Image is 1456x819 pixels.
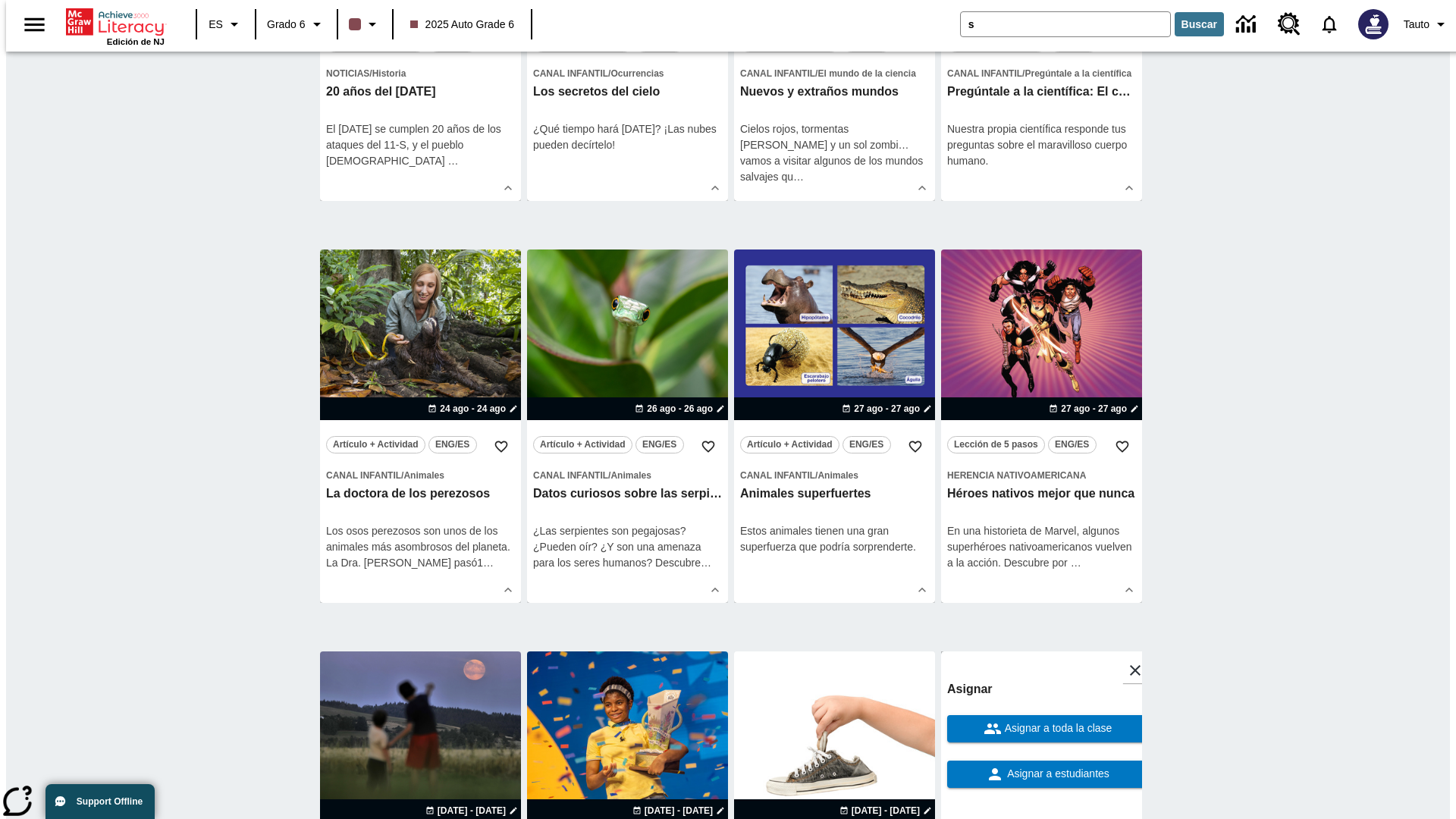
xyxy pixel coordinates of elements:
span: El mundo de la ciencia [817,68,915,79]
div: El [DATE] se cumplen 20 años de los ataques del 11-S, y el pueblo [DEMOGRAPHIC_DATA] [326,121,515,169]
span: ENG/ES [435,437,469,453]
span: / [815,68,817,79]
span: Tema: Herencia nativoamericana/null [947,467,1136,483]
button: 27 ago - 27 ago Elegir fechas [839,402,935,416]
div: Nuestra propia científica responde tus preguntas sobre el maravilloso cuerpo humano. [947,121,1136,169]
span: Tauto [1404,17,1429,33]
button: Ver más [911,177,934,199]
button: ENG/ES [843,436,891,453]
span: Support Offline [77,796,143,807]
button: Lenguaje: ES, Selecciona un idioma [202,11,250,38]
button: Grado: Grado 6, Elige un grado [261,11,332,38]
img: Avatar [1358,9,1389,39]
span: 1 [477,557,483,569]
button: Artículo + Actividad [740,436,839,453]
h3: Pregúntale a la científica: El cuerpo humano [947,84,1136,100]
div: lesson details [527,249,728,603]
div: lesson details [734,249,935,603]
span: Canal Infantil [740,470,815,481]
button: Añadir a mis Favoritas [488,433,515,460]
span: Artículo + Actividad [333,437,419,453]
span: Ocurrencias [610,68,664,79]
span: Edición de NJ [107,37,165,46]
button: Buscar [1175,12,1224,36]
div: Los osos perezosos son unos de los animales más asombrosos del planeta. La Dra. [PERSON_NAME] pasó [326,523,515,571]
span: 27 ago - 27 ago [854,402,920,416]
span: 27 ago - 27 ago [1061,402,1127,416]
button: El color de la clase es café oscuro. Cambiar el color de la clase. [343,11,388,38]
span: [DATE] - [DATE] [645,804,713,817]
button: Ver más [1118,177,1141,199]
h3: Los secretos del cielo [533,84,722,100]
span: 24 ago - 24 ago [440,402,506,416]
a: Portada [66,7,165,37]
span: … [448,155,459,167]
span: e [695,557,701,569]
span: … [793,171,804,183]
span: / [815,470,817,481]
button: Escoja un nuevo avatar [1349,5,1398,44]
span: 2025 Auto Grade 6 [410,17,515,33]
span: Asignar a toda la clase [1002,720,1112,736]
span: Tema: Canal Infantil/Animales [740,467,929,483]
button: Ver más [497,177,519,199]
button: 05 sept - 05 sept Elegir fechas [836,804,935,817]
button: Añadir a mis Favoritas [902,433,929,460]
h3: Datos curiosos sobre las serpientes [533,486,722,502]
h3: Animales superfuertes [740,486,929,502]
span: Animales [817,470,858,481]
h6: Asignar [947,679,1148,700]
div: Cielos rojos, tormentas [PERSON_NAME] y un sol zombi… vamos a visitar algunos de los mundos salva... [740,121,929,185]
button: Lección de 5 pasos [947,436,1045,453]
span: … [701,557,711,569]
div: Portada [66,5,165,46]
span: u [787,171,793,183]
button: 24 ago - 24 ago Elegir fechas [425,402,521,416]
div: lesson details [320,249,521,603]
button: Ver más [704,579,726,601]
div: ¿Las serpientes son pegajosas? ¿Pueden oír? ¿Y son una amenaza para los seres humanos? Descubr [533,523,722,571]
span: ENG/ES [849,437,883,453]
button: Support Offline [45,784,155,819]
span: Animales [610,470,651,481]
span: Tema: Canal Infantil/Ocurrencias [533,65,722,81]
h3: Héroes nativos mejor que nunca [947,486,1136,502]
button: Añadir a mis Favoritas [1109,433,1136,460]
span: ENG/ES [642,437,676,453]
button: Artículo + Actividad [326,436,425,453]
div: ¿Qué tiempo hará [DATE]? ¡Las nubes pueden decírtelo! [533,121,722,153]
button: ENG/ES [1048,436,1097,453]
span: Tema: Canal Infantil/Animales [533,467,722,483]
button: 01 sept - 01 sept Elegir fechas [422,804,521,817]
h3: La doctora de los perezosos [326,486,515,502]
button: 27 ago - 27 ago Elegir fechas [1046,402,1142,416]
span: Tema: Canal Infantil/El mundo de la ciencia [740,65,929,81]
span: Asignar a estudiantes [1004,766,1109,782]
span: / [608,68,610,79]
span: Canal Infantil [326,470,401,481]
span: Canal Infantil [947,68,1022,79]
div: Estos animales tienen una gran superfuerza que podría sorprenderte. [740,523,929,555]
span: Pregúntale a la científica [1025,68,1131,79]
span: ENG/ES [1055,437,1089,453]
span: Canal Infantil [533,68,608,79]
input: Buscar campo [961,12,1170,36]
span: [DATE] - [DATE] [852,804,920,817]
h3: 20 años del 11 de septiembre [326,84,515,100]
button: Abrir el menú lateral [12,2,57,47]
span: Noticias [326,68,369,79]
span: Lección de 5 pasos [954,437,1038,453]
a: Centro de recursos, Se abrirá en una pestaña nueva. [1269,4,1310,45]
span: … [1071,557,1081,569]
span: [DATE] - [DATE] [438,804,506,817]
div: lesson details [941,249,1142,603]
h3: Nuevos y extraños mundos [740,84,929,100]
span: 26 ago - 26 ago [647,402,713,416]
span: Grado 6 [267,17,306,33]
span: / [608,470,610,481]
span: / [401,470,403,481]
span: Herencia nativoamericana [947,470,1086,481]
button: 26 ago - 26 ago Elegir fechas [632,402,728,416]
button: Artículo + Actividad [533,436,632,453]
button: Ver más [497,579,519,601]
